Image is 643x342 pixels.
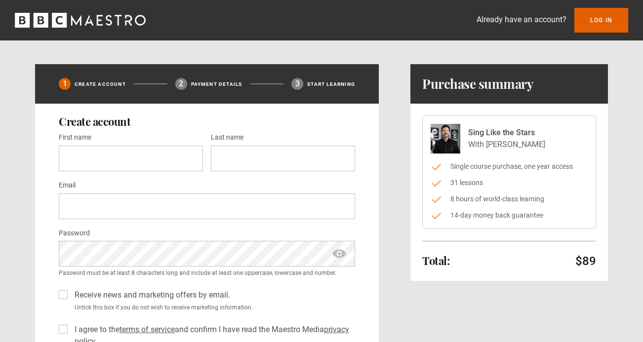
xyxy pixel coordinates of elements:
a: terms of service [120,325,175,334]
small: Untick this box if you do not wish to receive marketing information. [71,303,355,312]
li: 14-day money back guarantee [431,210,588,221]
small: Password must be at least 8 characters long and include at least one uppercase, lowercase and num... [59,268,355,277]
p: With [PERSON_NAME] [468,139,545,151]
h2: Total: [422,255,449,266]
p: Payment details [191,80,242,88]
p: Create Account [75,80,126,88]
p: Already have an account? [477,14,566,26]
p: Start learning [307,80,355,88]
div: 2 [175,78,187,90]
label: First name [59,132,91,144]
a: Log In [574,8,628,33]
svg: BBC Maestro [15,13,146,28]
label: Last name [211,132,243,144]
label: Receive news and marketing offers by email. [71,289,230,301]
p: Sing Like the Stars [468,127,545,139]
div: 3 [291,78,303,90]
li: 31 lessons [431,178,588,188]
label: Email [59,180,76,191]
span: show password [331,241,347,266]
li: Single course purchase, one year access [431,161,588,172]
div: 1 [59,78,71,90]
li: 8 hours of world-class learning [431,194,588,204]
h2: Create account [59,115,355,127]
label: Password [59,228,90,239]
p: $89 [575,253,596,269]
h1: Purchase summary [422,76,533,92]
